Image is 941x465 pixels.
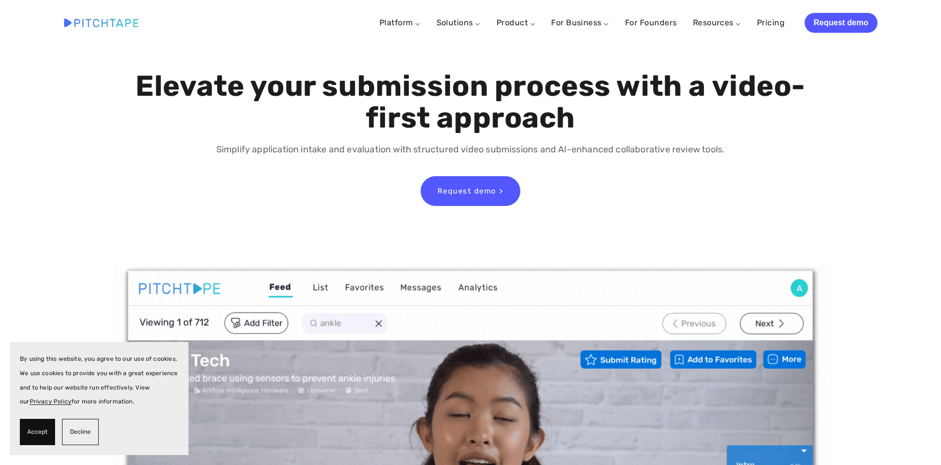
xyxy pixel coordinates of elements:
[133,70,808,134] h1: Elevate your submission process with a video-first approach
[133,142,808,157] p: Simplify application intake and evaluation with structured video submissions and AI-enhanced coll...
[805,13,877,33] a: Request demo
[30,398,72,405] a: Privacy Policy
[551,18,609,27] a: For Business ⌵
[10,342,188,455] section: Cookie banner
[20,352,179,409] p: By using this website, you agree to our use of cookies. We use cookies to provide you with a grea...
[62,419,99,445] button: Decline
[437,18,481,27] a: Solutions ⌵
[625,14,677,32] a: For Founders
[497,18,535,27] a: Product ⌵
[64,18,138,27] img: Pitchtape | Video Submission Management Software
[20,419,55,445] button: Accept
[70,425,91,439] span: Decline
[757,14,785,32] a: Pricing
[891,417,941,465] iframe: Chat Widget
[693,18,741,27] a: Resources ⌵
[27,425,48,439] span: Accept
[379,18,421,27] a: Platform ⌵
[421,176,520,206] a: Request demo >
